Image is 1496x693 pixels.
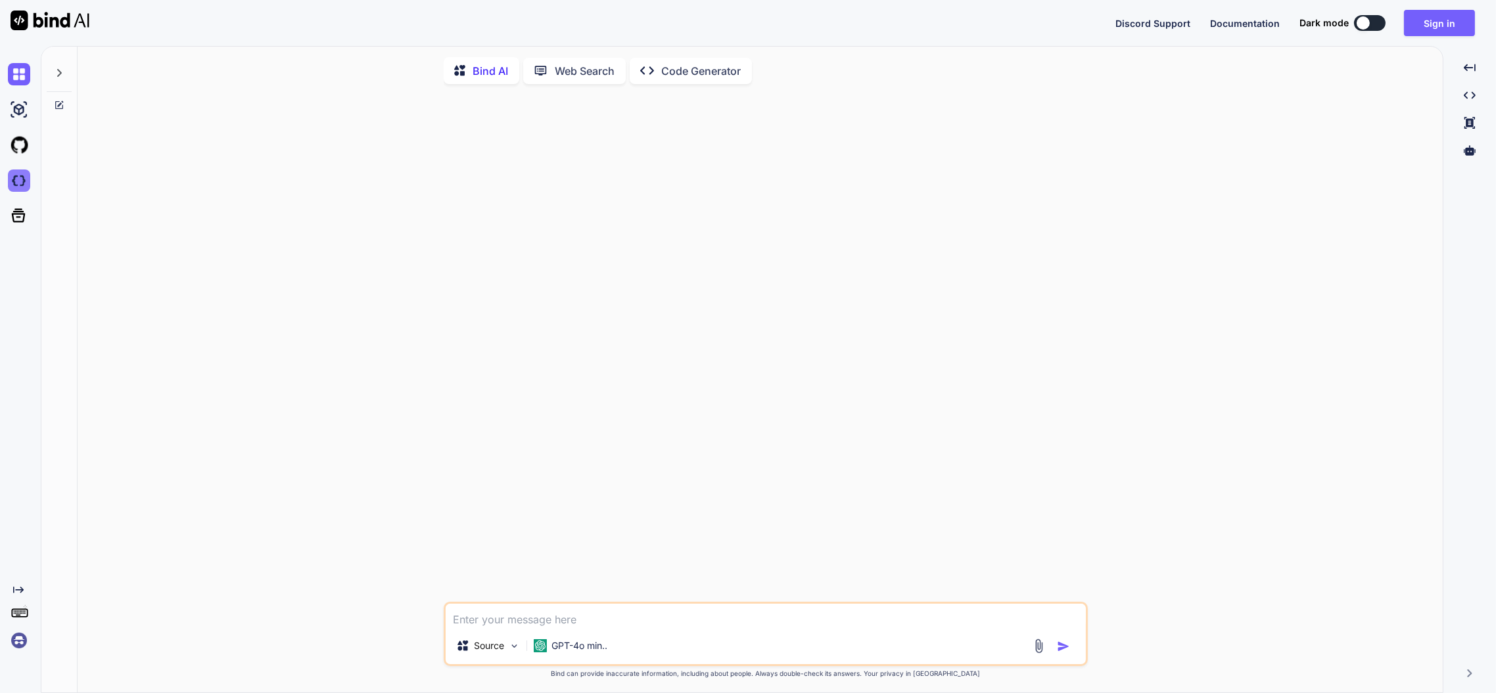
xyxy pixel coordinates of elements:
[1210,18,1280,29] span: Documentation
[509,640,520,652] img: Pick Models
[552,639,608,652] p: GPT-4o min..
[8,629,30,652] img: signin
[444,669,1088,679] p: Bind can provide inaccurate information, including about people. Always double-check its answers....
[1031,638,1046,654] img: attachment
[1404,10,1475,36] button: Sign in
[8,134,30,156] img: githubLight
[8,63,30,85] img: chat
[475,639,505,652] p: Source
[555,63,615,79] p: Web Search
[1057,640,1070,653] img: icon
[8,169,30,192] img: darkCloudIdeIcon
[1115,16,1190,30] button: Discord Support
[662,63,741,79] p: Code Generator
[1210,16,1280,30] button: Documentation
[8,99,30,121] img: ai-studio
[534,639,547,652] img: GPT-4o mini
[1299,16,1349,30] span: Dark mode
[1115,18,1190,29] span: Discord Support
[473,63,509,79] p: Bind AI
[11,11,89,30] img: Bind AI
